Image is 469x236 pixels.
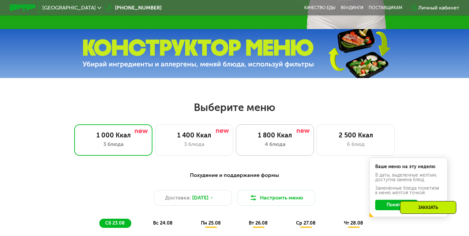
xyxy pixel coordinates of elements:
div: 1 000 Ккал [81,131,146,139]
span: [DATE] [192,194,208,202]
div: 3 блюда [162,140,226,148]
div: В даты, выделенные желтым, доступна замена блюд. [375,173,442,182]
span: сб 23.08 [105,220,125,226]
span: [GEOGRAPHIC_DATA] [42,5,96,10]
a: [PHONE_NUMBER] [105,4,162,12]
h2: Выберите меню [21,101,448,114]
span: Доставка: [165,194,191,202]
span: пн 25.08 [201,220,221,226]
div: Личный кабинет [418,4,459,12]
div: 4 блюда [243,140,307,148]
div: Ваше меню на эту неделю [375,165,442,169]
span: вс 24.08 [153,220,173,226]
div: Похудение и поддержание формы [42,171,427,180]
div: 2 500 Ккал [323,131,388,139]
div: 1 800 Ккал [243,131,307,139]
button: Понятно [375,200,418,210]
span: чт 28.08 [344,220,363,226]
div: 1 400 Ккал [162,131,226,139]
div: 3 блюда [81,140,146,148]
div: 6 блюд [323,140,388,148]
span: вт 26.08 [249,220,268,226]
a: Вендинги [341,5,363,10]
div: Заказать [400,201,456,214]
a: Качество еды [304,5,335,10]
button: Настроить меню [237,190,315,206]
span: ср 27.08 [296,220,316,226]
div: Заменённые блюда пометили в меню жёлтой точкой. [375,186,442,195]
div: поставщикам [369,5,402,10]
